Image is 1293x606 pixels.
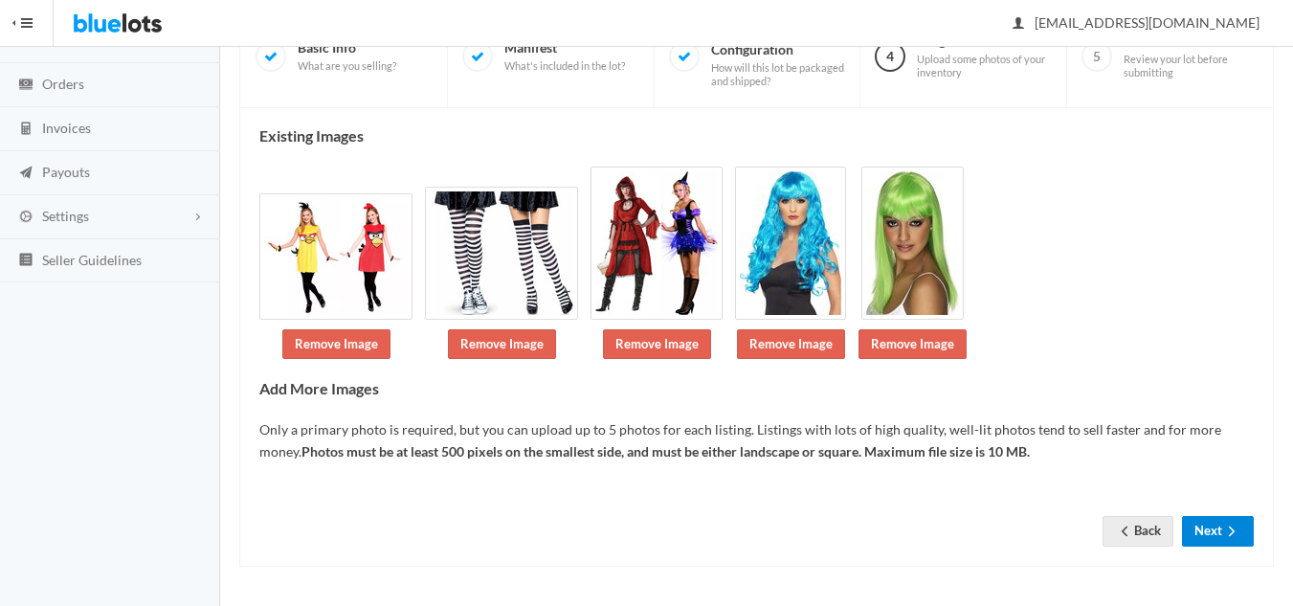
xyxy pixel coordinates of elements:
[42,208,89,224] span: Settings
[1182,516,1254,546] button: Nextarrow forward
[42,120,91,136] span: Invoices
[16,209,35,227] ion-icon: cog
[301,443,1030,460] b: Photos must be at least 500 pixels on the smallest side, and must be either landscape or square. ...
[504,39,625,73] span: Manifest
[259,127,1254,145] h4: Existing Images
[42,32,96,48] span: Auctions
[917,53,1051,79] span: Upload some photos of your inventory
[711,61,845,87] span: How will this lot be packaged and shipped?
[16,165,35,183] ion-icon: paper plane
[1081,41,1112,72] span: 5
[425,187,578,320] img: 703e3224-9ef5-48a6-82bd-640da3cd762a-1757553950.jpg
[282,329,390,359] a: Remove Image
[1124,53,1258,79] span: Review your lot before submitting
[16,77,35,95] ion-icon: cash
[259,419,1254,462] p: Only a primary photo is required, but you can upload up to 5 photos for each listing. Listings wi...
[42,164,90,180] span: Payouts
[917,33,1051,79] span: Images
[858,329,967,359] a: Remove Image
[1124,33,1258,79] span: Preview
[737,329,845,359] a: Remove Image
[16,252,35,270] ion-icon: list box
[448,329,556,359] a: Remove Image
[1009,15,1028,34] ion-icon: person
[1115,524,1134,542] ion-icon: arrow back
[603,329,711,359] a: Remove Image
[16,33,35,51] ion-icon: flash
[1014,14,1260,31] span: [EMAIL_ADDRESS][DOMAIN_NAME]
[259,193,412,320] img: 63ef47cc-ed39-422c-8534-2fa17007bc90-1757553949.jpg
[861,167,964,320] img: d416c325-293c-4a07-9f2a-d4dd5bd267c8-1757553951.jpg
[711,25,845,88] span: Shipping Configuration
[298,59,396,73] span: What are you selling?
[504,59,625,73] span: What's included in the lot?
[1222,524,1241,542] ion-icon: arrow forward
[735,167,846,320] img: 467b6a70-b587-4407-91b4-122e82b5bbf9-1757553951.jpg
[591,167,723,320] img: 07d84cd1-cc72-4625-8d1b-3a0c6ac13a24-1757553950.jpg
[298,39,396,73] span: Basic Info
[259,380,1254,397] h4: Add More Images
[16,121,35,139] ion-icon: calculator
[42,252,142,268] span: Seller Guidelines
[42,76,84,92] span: Orders
[875,41,905,72] span: 4
[1103,516,1173,546] a: arrow backBack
